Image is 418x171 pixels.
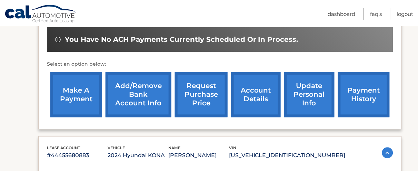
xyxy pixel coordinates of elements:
[382,148,393,159] img: accordion-active.svg
[397,8,414,20] a: Logout
[229,151,346,161] p: [US_VEHICLE_IDENTIFICATION_NUMBER]
[106,72,171,117] a: Add/Remove bank account info
[231,72,281,117] a: account details
[47,146,80,151] span: lease account
[338,72,390,117] a: payment history
[168,146,180,151] span: name
[108,146,125,151] span: vehicle
[229,146,236,151] span: vin
[50,72,102,117] a: make a payment
[175,72,228,117] a: request purchase price
[108,151,168,161] p: 2024 Hyundai KONA
[47,60,393,69] p: Select an option below:
[55,37,61,42] img: alert-white.svg
[284,72,335,117] a: update personal info
[4,4,77,25] a: Cal Automotive
[47,151,108,161] p: #44455680883
[65,36,298,44] span: You have no ACH payments currently scheduled or in process.
[370,8,382,20] a: FAQ's
[328,8,356,20] a: Dashboard
[168,151,229,161] p: [PERSON_NAME]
